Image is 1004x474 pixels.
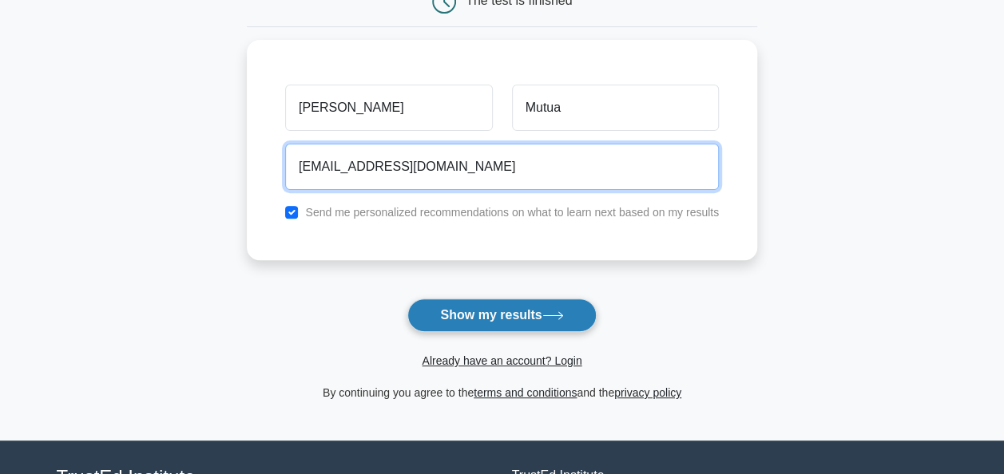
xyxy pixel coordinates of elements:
[474,386,577,399] a: terms and conditions
[614,386,681,399] a: privacy policy
[305,206,719,219] label: Send me personalized recommendations on what to learn next based on my results
[285,85,492,131] input: First name
[407,298,596,332] button: Show my results
[512,85,719,131] input: Last name
[285,144,719,190] input: Email
[422,354,581,367] a: Already have an account? Login
[237,383,767,402] div: By continuing you agree to the and the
